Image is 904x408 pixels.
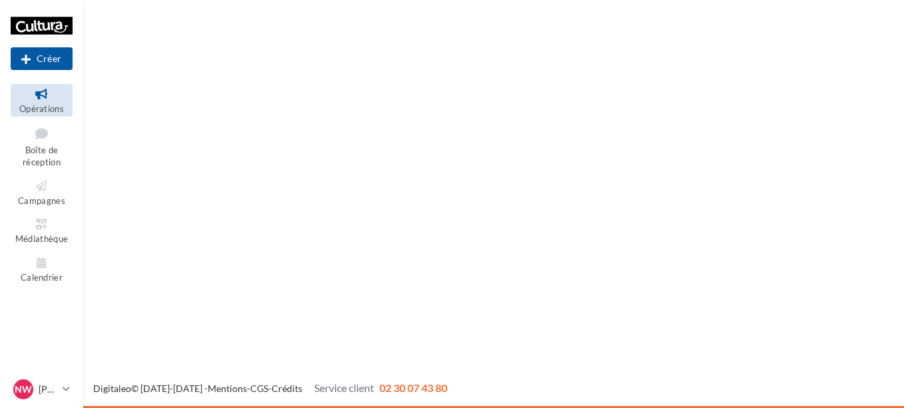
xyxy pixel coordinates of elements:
span: Opérations [19,103,64,114]
span: 02 30 07 43 80 [379,381,447,394]
a: Mentions [208,383,247,394]
span: Campagnes [18,195,65,206]
a: Calendrier [11,253,73,285]
span: Médiathèque [15,233,69,244]
div: Nouvelle campagne [11,47,73,70]
span: Service client [314,381,374,394]
button: Créer [11,47,73,70]
span: Boîte de réception [23,145,61,168]
span: NW [15,383,32,396]
span: Calendrier [21,272,63,283]
span: © [DATE]-[DATE] - - - [93,383,447,394]
a: NW [PERSON_NAME] [11,377,73,402]
a: Boîte de réception [11,122,73,171]
a: Opérations [11,84,73,117]
a: Médiathèque [11,214,73,247]
a: Campagnes [11,176,73,209]
p: [PERSON_NAME] [39,383,57,396]
a: CGS [250,383,268,394]
a: Crédits [272,383,302,394]
a: Digitaleo [93,383,131,394]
